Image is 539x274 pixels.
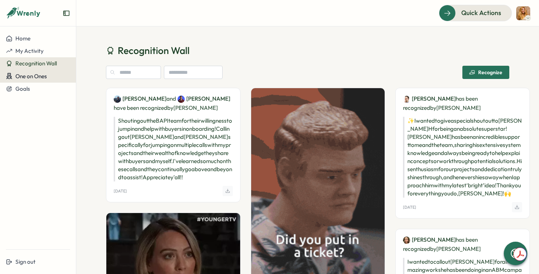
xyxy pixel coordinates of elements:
span: One on Ones [15,73,47,80]
button: Expand sidebar [63,10,70,17]
img: Alex Marshall [114,95,121,103]
img: Henry Dennis [177,95,185,103]
span: Home [15,35,30,42]
p: ✨ I wanted to give a special shoutout to [PERSON_NAME] H for being an absolute superstar! [PERSON... [403,117,522,198]
span: My Activity [15,47,44,54]
p: has been recognized by [PERSON_NAME] [403,94,522,112]
span: Recognition Wall [118,44,190,57]
p: [DATE] [403,205,416,210]
button: Recognize [462,66,509,79]
a: Chris Hogben[PERSON_NAME] [403,95,456,103]
img: Lucy Bird [516,6,530,20]
span: Goals [15,85,30,92]
span: Recognition Wall [15,60,57,67]
a: Henry Dennis[PERSON_NAME] [177,95,230,103]
p: Shouting out the BAPI team for their willingness to jump in and help with buyers in onboarding! C... [114,117,233,181]
img: Sarah Rutter [403,237,410,244]
a: Alex Marshall[PERSON_NAME] [114,95,166,103]
p: has been recognized by [PERSON_NAME] [403,235,522,253]
div: Recognize [469,69,502,75]
button: Quick Actions [439,5,512,21]
span: Quick Actions [461,8,501,18]
p: have been recognized by [PERSON_NAME] [114,94,233,112]
img: Chris Hogben [403,95,410,103]
a: Sarah Rutter[PERSON_NAME] [403,236,456,244]
span: Sign out [15,258,36,265]
span: and [166,95,176,103]
p: [DATE] [114,189,127,194]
